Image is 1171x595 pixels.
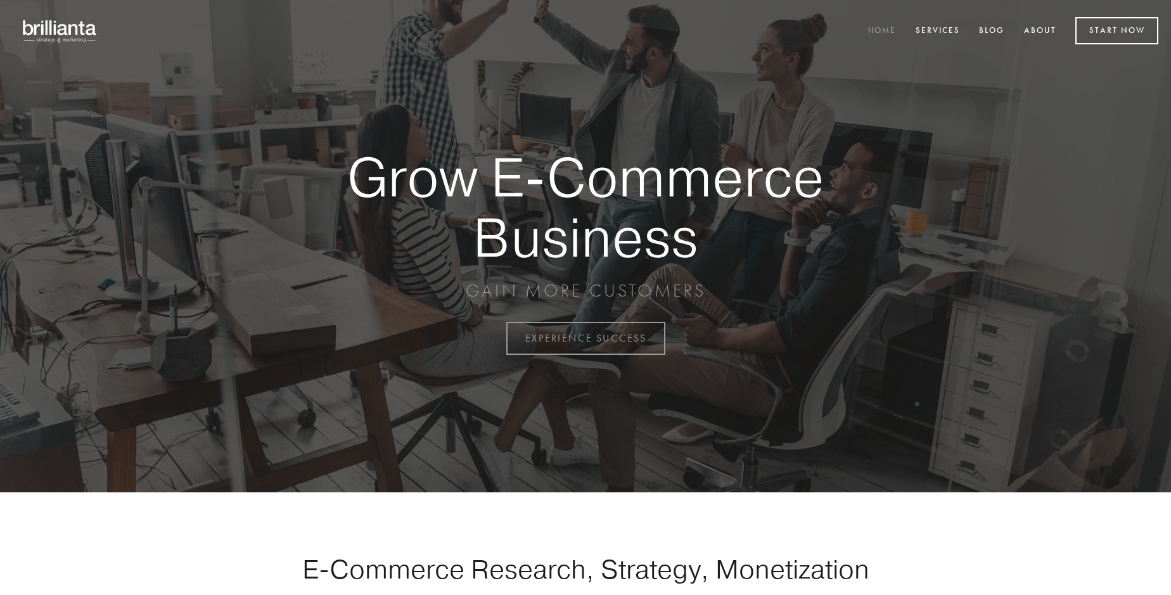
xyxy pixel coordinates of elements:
a: Services [907,21,968,42]
a: Start Now [1075,17,1158,44]
a: About [1016,21,1065,42]
img: brillianta - research, strategy, marketing [13,13,108,49]
a: EXPERIENCE SUCCESS [506,322,665,355]
a: Home [860,21,904,42]
h1: E-Commerce Research, Strategy, Monetization [262,553,909,585]
strong: Grow E-Commerce Business [303,147,868,267]
a: Blog [971,21,1013,42]
p: GAIN MORE CUSTOMERS [303,279,868,302]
